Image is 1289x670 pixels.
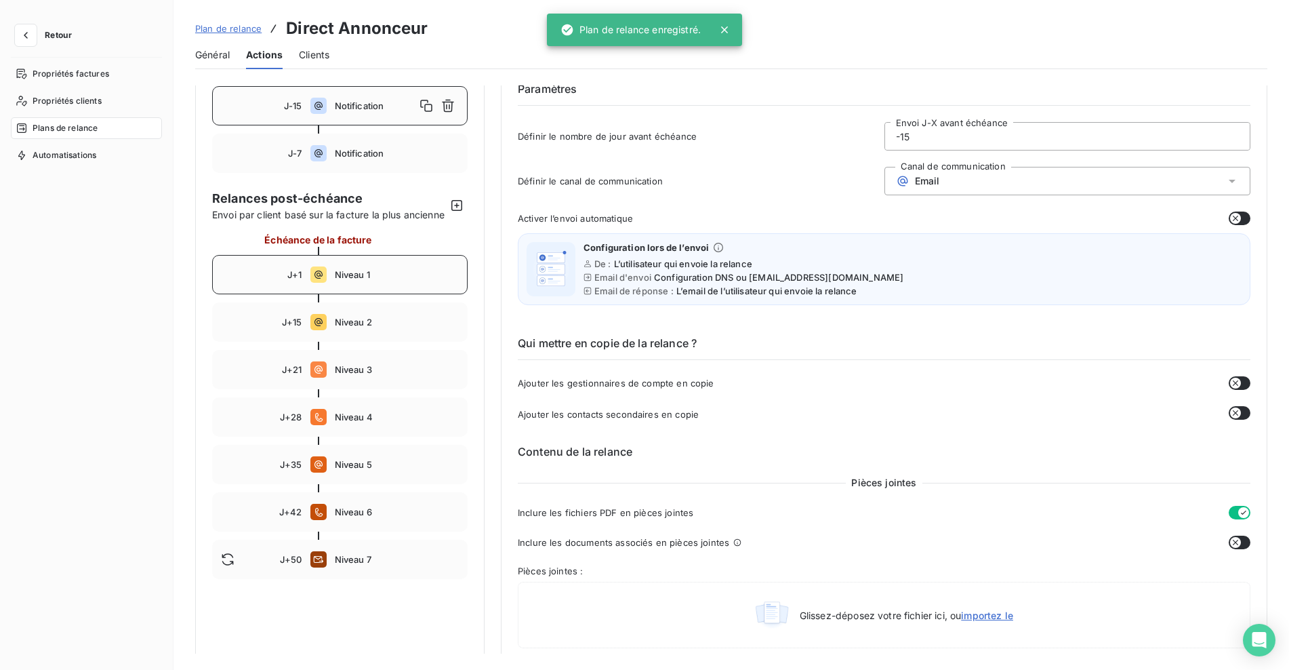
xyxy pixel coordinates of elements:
span: J+1 [287,269,302,280]
h3: Direct Annonceur [286,16,428,41]
span: Échéance de la facture [264,233,371,247]
div: Open Intercom Messenger [1243,624,1275,656]
span: Niveau 1 [335,269,459,280]
a: Propriétés factures [11,63,162,85]
span: L’email de l’utilisateur qui envoie la relance [676,285,857,296]
div: Plan de relance enregistré. [560,18,701,42]
span: Configuration DNS ou [EMAIL_ADDRESS][DOMAIN_NAME] [654,272,903,283]
span: De : [594,258,611,269]
a: Automatisations [11,144,162,166]
span: L’utilisateur qui envoie la relance [614,258,752,269]
span: Notification [335,100,416,111]
span: Activer l’envoi automatique [518,213,633,224]
span: Définir le canal de communication [518,176,884,186]
h6: Qui mettre en copie de la relance ? [518,335,1250,360]
span: Niveau 3 [335,364,459,375]
img: illustration [755,599,789,631]
span: Ajouter les gestionnaires de compte en copie [518,378,714,389]
span: Niveau 7 [335,554,459,565]
span: Retour [45,31,72,39]
img: illustration helper email [529,248,573,291]
span: J+15 [282,317,302,328]
span: Pièces jointes : [518,566,1250,576]
h6: Contenu de la relance [518,444,1250,460]
span: Relances post-échéance [212,189,446,208]
span: J-15 [284,100,302,111]
span: Propriétés clients [33,95,102,107]
h6: Paramètres [518,81,1250,106]
span: Email [915,176,940,186]
span: J+35 [280,459,302,470]
span: Actions [246,48,283,62]
span: Général [195,48,230,62]
button: Retour [11,24,83,46]
span: Ajouter les contacts secondaires en copie [518,409,699,420]
span: Notification [335,148,459,159]
span: Configuration lors de l’envoi [584,242,709,253]
span: Inclure les documents associés en pièces jointes [518,537,729,548]
span: Niveau 5 [335,459,459,470]
span: Définir le nombre de jour avant échéance [518,131,884,142]
span: Clients [299,48,329,62]
span: importez le [961,610,1013,621]
span: J+50 [280,554,302,565]
span: Pièces jointes [846,476,922,490]
span: J+21 [282,364,302,375]
span: Niveau 4 [335,412,459,422]
a: Plan de relance [195,22,262,35]
span: J+42 [279,507,302,517]
span: Automatisations [33,149,96,161]
a: Plans de relance [11,117,162,139]
span: Niveau 6 [335,507,459,517]
span: Propriétés factures [33,68,109,80]
span: Niveau 2 [335,317,459,328]
span: Glissez-déposez votre fichier ici, ou [800,610,1013,621]
span: J-7 [288,148,302,159]
span: Email de réponse : [594,285,674,296]
span: Inclure les fichiers PDF en pièces jointes [518,507,693,518]
span: Email d'envoi [594,272,651,283]
span: Plans de relance [33,122,98,134]
span: J+28 [280,412,302,422]
a: Propriétés clients [11,90,162,112]
span: Envoi par client basé sur la facture la plus ancienne [212,208,446,222]
span: Plan de relance [195,23,262,34]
